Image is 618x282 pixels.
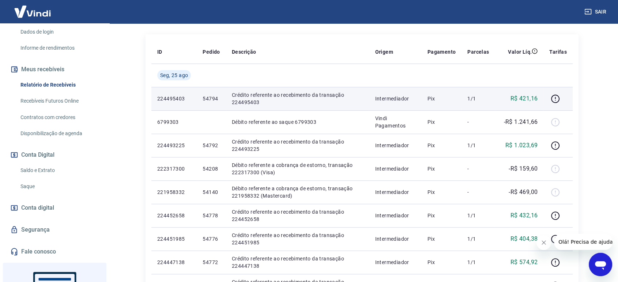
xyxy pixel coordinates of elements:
[18,110,101,125] a: Contratos com credores
[160,72,188,79] span: Seg, 25 ago
[4,5,61,11] span: Olá! Precisa de ajuda?
[203,95,220,102] p: 54794
[18,77,101,92] a: Relatório de Recebíveis
[509,188,538,197] p: -R$ 469,00
[510,211,538,220] p: R$ 432,16
[508,48,532,56] p: Valor Líq.
[375,95,415,102] p: Intermediador
[467,259,489,266] p: 1/1
[232,48,256,56] p: Descrição
[510,94,538,103] p: R$ 421,16
[203,212,220,219] p: 54778
[203,259,220,266] p: 54772
[157,235,191,243] p: 224451985
[232,138,363,153] p: Crédito referente ao recebimento da transação 224493225
[375,165,415,172] p: Intermediador
[157,95,191,102] p: 224495403
[18,94,101,108] a: Recebíveis Futuros Online
[9,200,101,216] a: Conta digital
[9,147,101,163] button: Conta Digital
[9,0,56,23] img: Vindi
[536,235,551,250] iframe: Fechar mensagem
[427,95,456,102] p: Pix
[554,234,612,250] iframe: Mensagem da empresa
[9,244,101,260] a: Fale conosco
[427,142,456,149] p: Pix
[427,48,456,56] p: Pagamento
[157,188,191,196] p: 221958332
[467,165,489,172] p: -
[375,188,415,196] p: Intermediador
[375,235,415,243] p: Intermediador
[467,95,489,102] p: 1/1
[18,24,101,39] a: Dados de login
[467,188,489,196] p: -
[203,188,220,196] p: 54140
[467,48,489,56] p: Parcelas
[375,142,415,149] p: Intermediador
[157,212,191,219] p: 224452658
[232,185,363,199] p: Débito referente a cobrança de estorno, transação 221958332 (Mastercard)
[427,188,456,196] p: Pix
[232,118,363,126] p: Débito referente ao saque 6799303
[157,259,191,266] p: 224447138
[9,222,101,238] a: Segurança
[157,48,162,56] p: ID
[375,115,415,129] p: Vindi Pagamentos
[18,41,101,56] a: Informe de rendimentos
[375,212,415,219] p: Intermediador
[427,165,456,172] p: Pix
[504,118,538,126] p: -R$ 1.241,66
[232,161,363,176] p: Débito referente a cobrança de estorno, transação 222317300 (Visa)
[18,163,101,178] a: Saldo e Extrato
[510,235,538,243] p: R$ 404,38
[427,212,456,219] p: Pix
[583,5,609,19] button: Sair
[467,235,489,243] p: 1/1
[232,255,363,270] p: Crédito referente ao recebimento da transação 224447138
[203,142,220,149] p: 54792
[157,165,191,172] p: 222317300
[203,48,220,56] p: Pedido
[505,141,538,150] p: R$ 1.023,69
[375,48,393,56] p: Origem
[203,235,220,243] p: 54776
[549,48,567,56] p: Tarifas
[467,142,489,149] p: 1/1
[467,212,489,219] p: 1/1
[157,118,191,126] p: 6799303
[589,253,612,276] iframe: Botão para abrir a janela de mensagens
[427,235,456,243] p: Pix
[375,259,415,266] p: Intermediador
[9,61,101,77] button: Meus recebíveis
[509,164,538,173] p: -R$ 159,60
[18,126,101,141] a: Disponibilização de agenda
[232,91,363,106] p: Crédito referente ao recebimento da transação 224495403
[467,118,489,126] p: -
[427,259,456,266] p: Pix
[203,165,220,172] p: 54208
[18,179,101,194] a: Saque
[510,258,538,267] p: R$ 574,92
[232,208,363,223] p: Crédito referente ao recebimento da transação 224452658
[232,232,363,246] p: Crédito referente ao recebimento da transação 224451985
[21,203,54,213] span: Conta digital
[427,118,456,126] p: Pix
[157,142,191,149] p: 224493225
